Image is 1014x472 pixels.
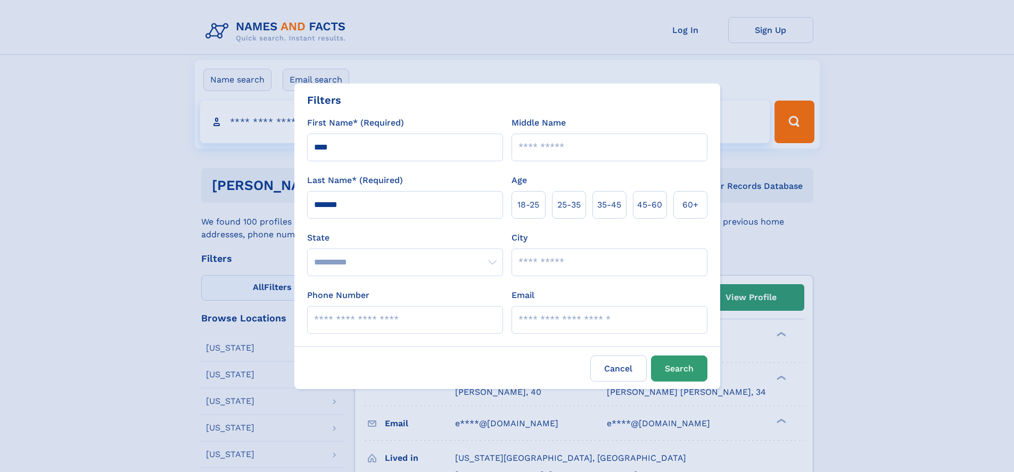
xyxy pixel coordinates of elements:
[307,289,369,302] label: Phone Number
[512,231,527,244] label: City
[512,289,534,302] label: Email
[557,198,581,211] span: 25‑35
[651,355,707,382] button: Search
[307,231,503,244] label: State
[682,198,698,211] span: 60+
[590,355,647,382] label: Cancel
[307,92,341,108] div: Filters
[512,174,527,187] label: Age
[307,174,403,187] label: Last Name* (Required)
[307,117,404,129] label: First Name* (Required)
[637,198,662,211] span: 45‑60
[517,198,539,211] span: 18‑25
[512,117,566,129] label: Middle Name
[597,198,621,211] span: 35‑45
